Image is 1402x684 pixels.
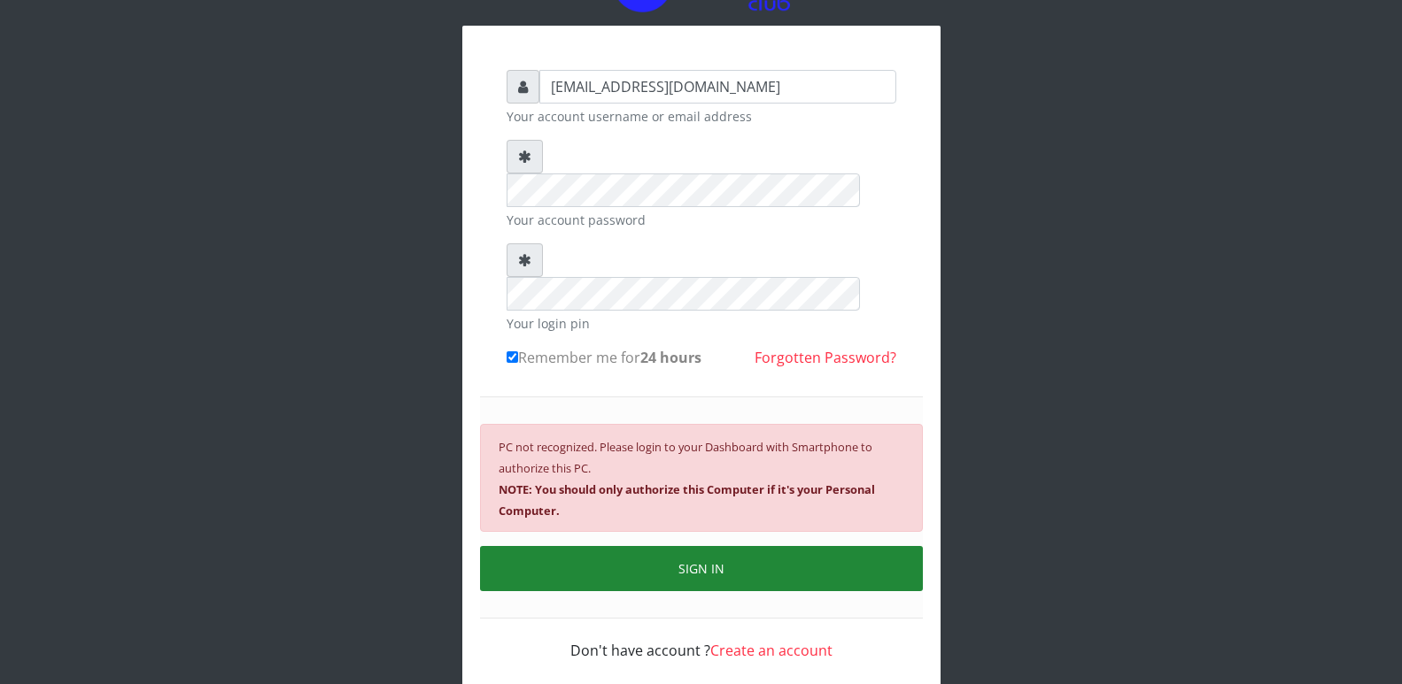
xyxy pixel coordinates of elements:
button: SIGN IN [480,546,923,591]
input: Remember me for24 hours [507,351,518,363]
div: Don't have account ? [507,619,896,661]
small: Your account username or email address [507,107,896,126]
b: 24 hours [640,348,701,367]
small: Your account password [507,211,896,229]
small: PC not recognized. Please login to your Dashboard with Smartphone to authorize this PC. [499,439,875,519]
a: Create an account [710,641,833,660]
label: Remember me for [507,347,701,368]
a: Forgotten Password? [755,348,896,367]
input: Username or email address [539,70,896,104]
b: NOTE: You should only authorize this Computer if it's your Personal Computer. [499,481,875,519]
small: Your login pin [507,314,896,333]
